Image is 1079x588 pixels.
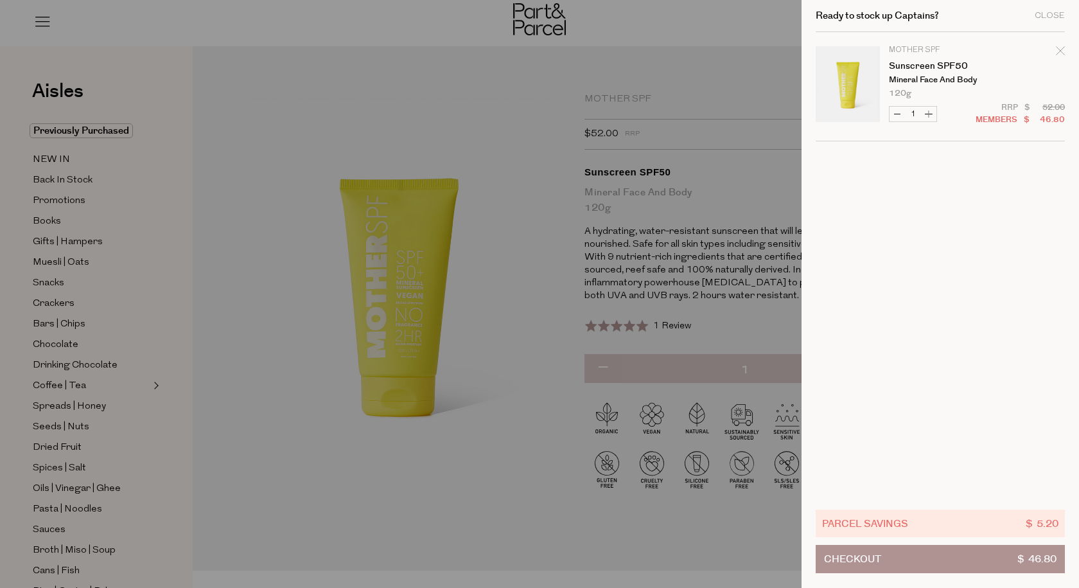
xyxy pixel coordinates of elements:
[1026,516,1058,531] span: $ 5.20
[1056,44,1065,62] div: Remove Sunscreen SPF50
[905,107,921,121] input: QTY Sunscreen SPF50
[1035,12,1065,20] div: Close
[889,46,988,54] p: Mother SPF
[824,546,881,573] span: Checkout
[889,89,911,98] span: 120g
[1017,546,1057,573] span: $ 46.80
[889,76,988,84] p: Mineral Face and Body
[822,516,908,531] span: Parcel Savings
[889,62,988,71] a: Sunscreen SPF50
[816,545,1065,573] button: Checkout$ 46.80
[816,11,939,21] h2: Ready to stock up Captains?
